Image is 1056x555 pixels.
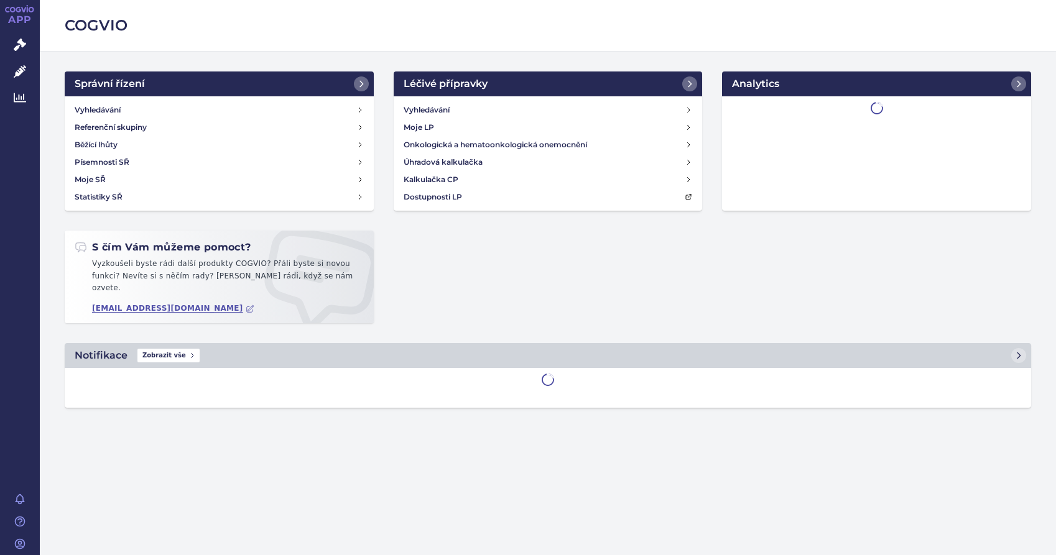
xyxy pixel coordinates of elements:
[75,191,123,203] h4: Statistiky SŘ
[75,241,251,254] h2: S čím Vám můžeme pomoct?
[404,121,434,134] h4: Moje LP
[75,348,127,363] h2: Notifikace
[399,188,698,206] a: Dostupnosti LP
[75,258,364,300] p: Vyzkoušeli byste rádi další produkty COGVIO? Přáli byste si novou funkci? Nevíte si s něčím rady?...
[404,139,587,151] h4: Onkologická a hematoonkologická onemocnění
[70,136,369,154] a: Běžící lhůty
[399,101,698,119] a: Vyhledávání
[75,173,106,186] h4: Moje SŘ
[404,76,488,91] h2: Léčivé přípravky
[75,156,129,168] h4: Písemnosti SŘ
[399,171,698,188] a: Kalkulačka CP
[65,15,1031,36] h2: COGVIO
[75,104,121,116] h4: Vyhledávání
[722,71,1031,96] a: Analytics
[70,188,369,206] a: Statistiky SŘ
[70,171,369,188] a: Moje SŘ
[75,121,147,134] h4: Referenční skupiny
[137,349,200,362] span: Zobrazit vše
[70,101,369,119] a: Vyhledávání
[399,154,698,171] a: Úhradová kalkulačka
[75,76,145,91] h2: Správní řízení
[404,173,458,186] h4: Kalkulačka CP
[404,156,483,168] h4: Úhradová kalkulačka
[70,119,369,136] a: Referenční skupiny
[70,154,369,171] a: Písemnosti SŘ
[732,76,779,91] h2: Analytics
[404,191,462,203] h4: Dostupnosti LP
[65,343,1031,368] a: NotifikaceZobrazit vše
[92,304,254,313] a: [EMAIL_ADDRESS][DOMAIN_NAME]
[404,104,450,116] h4: Vyhledávání
[394,71,703,96] a: Léčivé přípravky
[65,71,374,96] a: Správní řízení
[399,136,698,154] a: Onkologická a hematoonkologická onemocnění
[75,139,118,151] h4: Běžící lhůty
[399,119,698,136] a: Moje LP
